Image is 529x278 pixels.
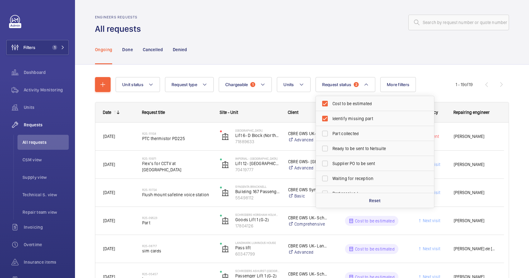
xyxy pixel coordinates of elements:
[24,69,69,76] span: Dashboard
[235,157,280,160] p: Imperial - [GEOGRAPHIC_DATA]
[222,217,229,225] img: elevator.svg
[24,241,69,248] span: Overtime
[222,133,229,140] img: elevator.svg
[369,198,381,204] p: Reset
[142,244,212,248] h2: R25-08717
[142,157,212,160] h2: R25-10971
[288,271,329,277] p: CBRE GWS UK- Schroders (Horsham & [PERSON_NAME])
[235,241,280,245] p: Landmark Luminous House
[277,77,310,92] button: Units
[235,132,280,139] p: Lift 6- D Block (North) Building 108
[24,224,69,230] span: Invoicing
[22,139,69,145] span: All requests
[288,165,329,171] a: Advanced
[95,123,504,151] div: Press SPACE to select this row.
[142,135,212,142] span: PTC thermistor PD225
[122,82,143,87] span: Unit status
[142,110,165,115] span: Request title
[288,249,329,255] a: Advanced
[288,221,329,227] a: Comprehensive
[454,217,496,224] span: [PERSON_NAME]
[95,23,145,35] h1: All requests
[219,77,272,92] button: Chargeable1
[235,129,280,132] p: [GEOGRAPHIC_DATA]
[24,259,69,265] span: Insurance items
[142,248,212,254] span: sim cards
[220,110,238,115] span: Site - Unit
[95,46,112,53] p: Ongoing
[142,272,212,276] h2: R25-05457
[235,251,280,257] p: 60347799
[103,134,115,139] span: [DATE]
[95,15,145,19] h2: Engineers requests
[422,218,440,223] span: Next visit
[22,192,69,198] span: Technical S. view
[250,82,255,87] span: 1
[454,133,496,140] span: [PERSON_NAME]
[235,213,280,217] p: Schroders Horsham Holmwood ([GEOGRAPHIC_DATA])
[116,77,160,92] button: Unit status
[24,104,69,110] span: Units
[408,15,509,30] input: Search by request number or quote number
[332,190,418,197] span: Part received
[6,40,69,55] button: Filters1
[52,45,57,50] span: 1
[122,46,132,53] p: Done
[222,189,229,197] img: elevator.svg
[22,157,69,163] span: CSM view
[288,243,329,249] p: CBRE GWS UK- Landmark Luminous House
[283,82,294,87] span: Units
[288,110,298,115] span: Client
[103,246,115,251] span: [DATE]
[332,115,418,122] span: Identify missing part
[235,160,280,167] p: Lift 12- [GEOGRAPHIC_DATA] Block (Passenger)
[288,193,329,199] a: Basic
[235,195,280,201] p: 55498112
[355,246,395,252] p: Cost to be estimated
[453,110,490,115] span: Repairing engineer
[103,218,115,223] span: [DATE]
[354,82,359,87] span: 2
[235,269,280,273] p: Schroders Ashurst ([GEOGRAPHIC_DATA])
[288,159,329,165] p: CBRE GWS- [GEOGRAPHIC_DATA] ([GEOGRAPHIC_DATA])
[332,145,418,152] span: Ready to be sent to Netsuite
[454,161,496,168] span: [PERSON_NAME]
[222,245,229,253] img: elevator.svg
[142,132,212,135] h2: R25-11158
[456,82,473,87] span: 1 - 19 19
[173,46,187,53] p: Denied
[288,215,329,221] p: CBRE GWS UK- Schroders (Horsham & [PERSON_NAME])
[172,82,197,87] span: Request type
[235,188,280,195] p: Building 167 Passenger Lift (3FLR)
[103,110,111,115] div: Date
[355,218,395,224] p: Cost to be estimated
[142,188,212,192] h2: R25-10724
[288,137,329,143] a: Advanced
[332,100,418,107] span: Cost to be estimated
[387,82,409,87] span: More filters
[24,122,69,128] span: Requests
[380,77,416,92] button: More filters
[142,216,212,220] h2: R25-09523
[23,44,35,51] span: Filters
[288,130,329,137] p: CBRE GWS UK- [GEOGRAPHIC_DATA] ([GEOGRAPHIC_DATA])
[225,82,248,87] span: Chargeable
[454,189,496,196] span: [PERSON_NAME]
[103,162,115,167] span: [DATE]
[322,82,352,87] span: Request status
[235,245,280,251] p: Pass lift
[332,160,418,167] span: Supplier PO to be sent
[142,192,212,198] span: Flush mount safeline voice station
[235,217,280,223] p: Goods Lift 1 (G-2)
[288,187,329,193] p: CBRE GWS Syngenta Bracknell
[22,174,69,180] span: Supply view
[22,209,69,215] span: Repair team view
[465,82,469,87] span: of
[235,223,280,229] p: 17804126
[332,175,418,182] span: Waiting for reception
[142,220,212,226] span: Part
[422,246,440,251] span: Next visit
[222,161,229,168] img: elevator.svg
[235,185,280,188] p: Syngenta Bracknell
[103,190,115,195] span: [DATE]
